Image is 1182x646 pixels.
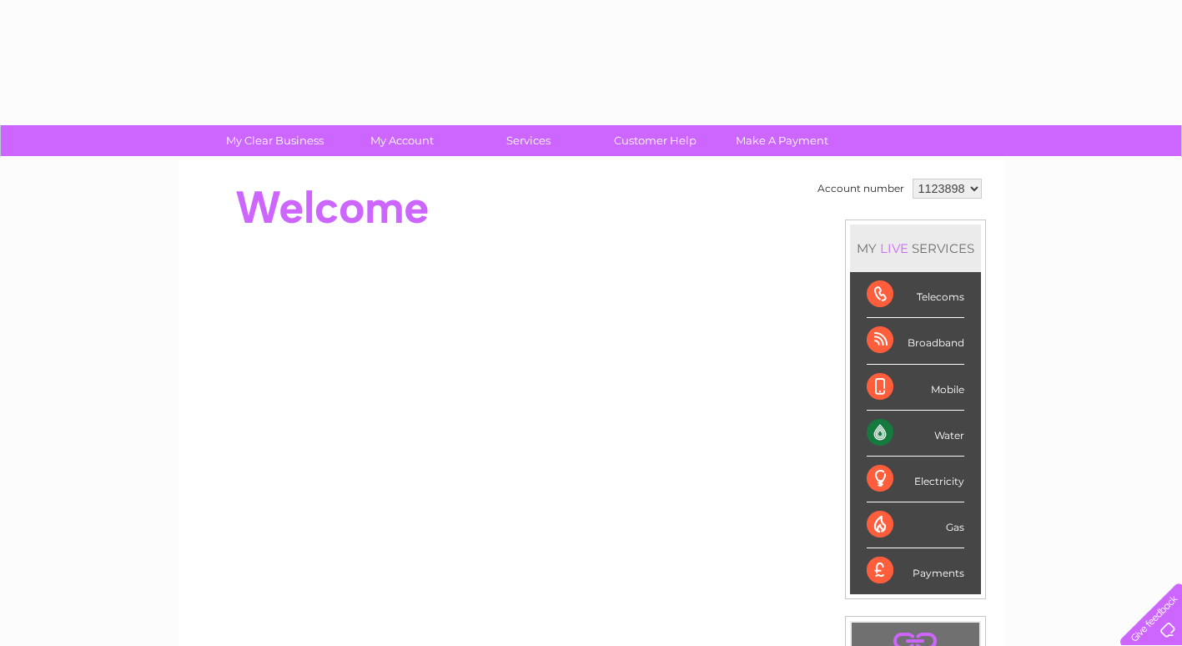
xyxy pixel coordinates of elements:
[867,457,964,502] div: Electricity
[867,502,964,548] div: Gas
[713,125,851,156] a: Make A Payment
[813,174,908,203] td: Account number
[867,318,964,364] div: Broadband
[460,125,597,156] a: Services
[867,365,964,411] div: Mobile
[867,411,964,457] div: Water
[850,225,981,272] div: MY SERVICES
[867,548,964,593] div: Payments
[333,125,470,156] a: My Account
[877,240,912,256] div: LIVE
[206,125,344,156] a: My Clear Business
[867,272,964,318] div: Telecoms
[586,125,724,156] a: Customer Help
